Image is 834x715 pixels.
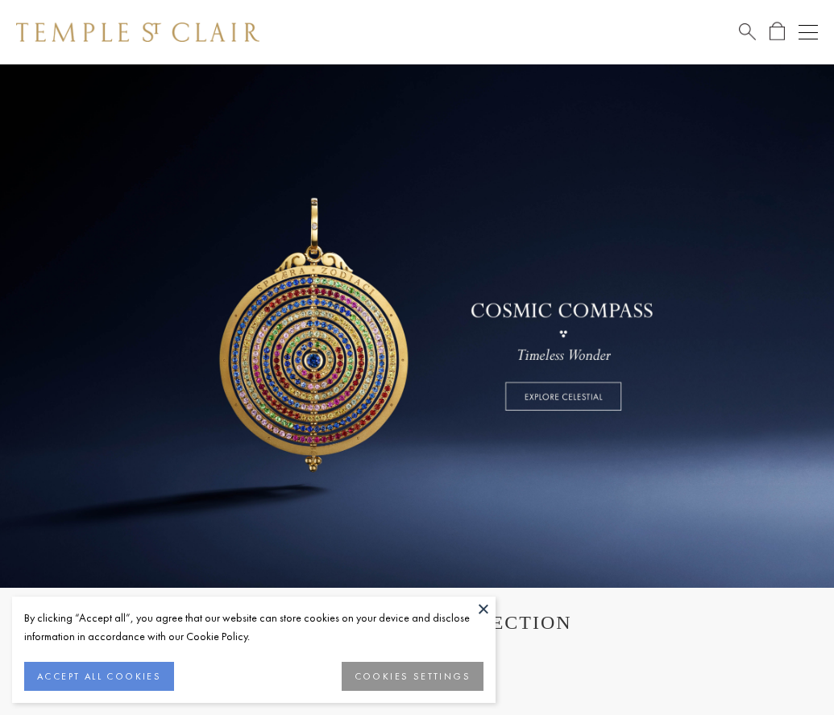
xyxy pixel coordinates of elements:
div: By clicking “Accept all”, you agree that our website can store cookies on your device and disclos... [24,609,483,646]
button: Open navigation [799,23,818,42]
button: ACCEPT ALL COOKIES [24,662,174,691]
img: Temple St. Clair [16,23,259,42]
button: COOKIES SETTINGS [342,662,483,691]
a: Search [739,22,756,42]
a: Open Shopping Bag [770,22,785,42]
